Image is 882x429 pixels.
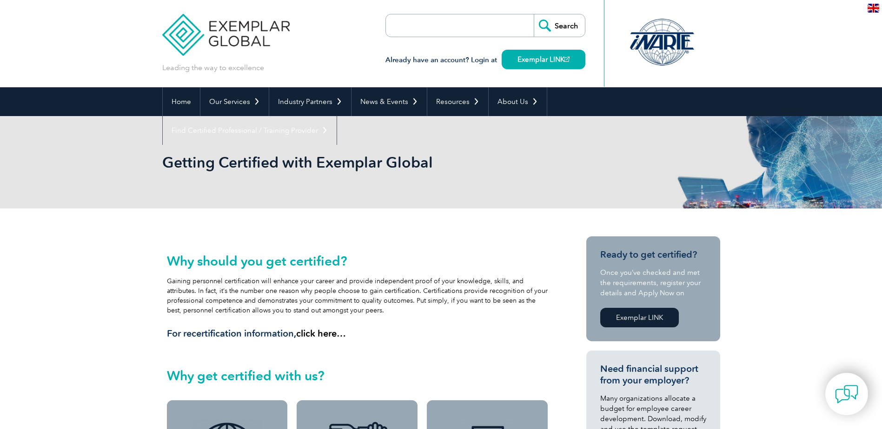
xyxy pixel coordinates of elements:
[296,328,346,339] a: click here…
[502,50,585,69] a: Exemplar LINK
[162,153,519,171] h1: Getting Certified with Exemplar Global
[163,116,337,145] a: Find Certified Professional / Training Provider
[200,87,269,116] a: Our Services
[385,54,585,66] h3: Already have an account? Login at
[167,368,548,383] h2: Why get certified with us?
[534,14,585,37] input: Search
[835,383,858,406] img: contact-chat.png
[427,87,488,116] a: Resources
[167,328,548,339] h3: For recertification information,
[600,249,706,260] h3: Ready to get certified?
[167,253,548,339] div: Gaining personnel certification will enhance your career and provide independent proof of your kn...
[489,87,547,116] a: About Us
[600,267,706,298] p: Once you’ve checked and met the requirements, register your details and Apply Now on
[564,57,570,62] img: open_square.png
[167,253,548,268] h2: Why should you get certified?
[600,363,706,386] h3: Need financial support from your employer?
[351,87,427,116] a: News & Events
[163,87,200,116] a: Home
[162,63,264,73] p: Leading the way to excellence
[868,4,879,13] img: en
[269,87,351,116] a: Industry Partners
[600,308,679,327] a: Exemplar LINK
